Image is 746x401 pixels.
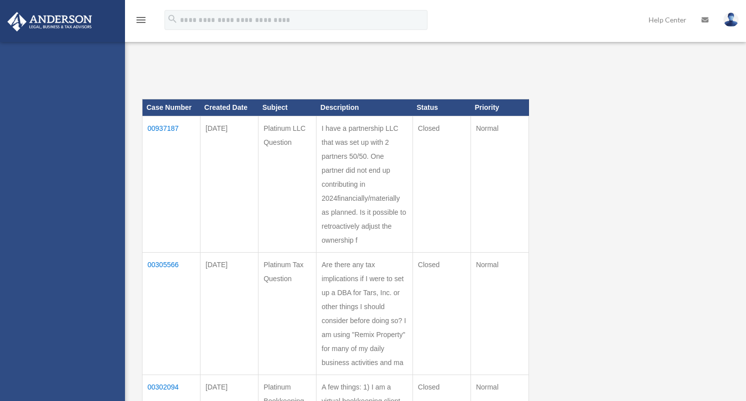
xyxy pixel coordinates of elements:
th: Description [316,99,413,116]
th: Created Date [200,99,258,116]
td: I have a partnership LLC that was set up with 2 partners 50/50. One partner did not end up contri... [316,116,413,252]
td: Closed [412,252,470,375]
img: User Pic [723,12,738,27]
td: Platinum LLC Question [258,116,316,252]
td: [DATE] [200,252,258,375]
td: Are there any tax implications if I were to set up a DBA for Tars, Inc. or other things I should ... [316,252,413,375]
td: Normal [470,252,528,375]
th: Subject [258,99,316,116]
i: search [167,13,178,24]
td: Closed [412,116,470,252]
th: Priority [470,99,528,116]
i: menu [135,14,147,26]
th: Status [412,99,470,116]
td: Normal [470,116,528,252]
td: 00305566 [142,252,200,375]
a: menu [135,17,147,26]
td: 00937187 [142,116,200,252]
th: Case Number [142,99,200,116]
td: Platinum Tax Question [258,252,316,375]
img: Anderson Advisors Platinum Portal [4,12,95,31]
td: [DATE] [200,116,258,252]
